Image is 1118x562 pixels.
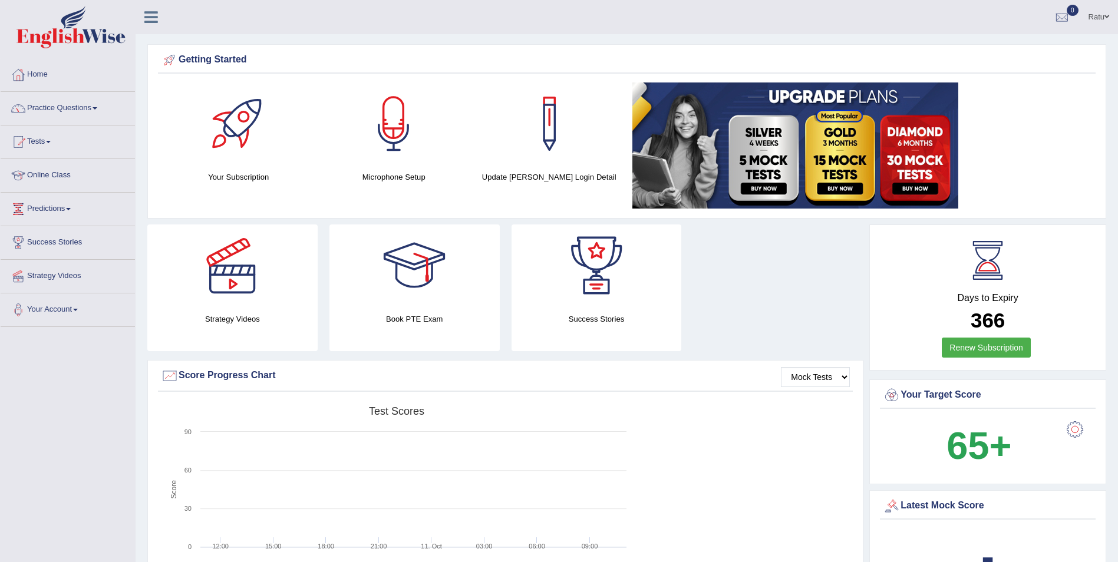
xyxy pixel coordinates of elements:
text: 09:00 [582,543,598,550]
a: Home [1,58,135,88]
div: Score Progress Chart [161,367,850,385]
text: 18:00 [318,543,334,550]
text: 15:00 [265,543,282,550]
a: Renew Subscription [942,338,1031,358]
span: 0 [1067,5,1079,16]
h4: Success Stories [512,313,682,325]
h4: Update [PERSON_NAME] Login Detail [477,171,621,183]
b: 65+ [946,424,1011,467]
text: 12:00 [212,543,229,550]
a: Predictions [1,193,135,222]
div: Getting Started [161,51,1093,69]
text: 03:00 [476,543,493,550]
text: 21:00 [371,543,387,550]
a: Success Stories [1,226,135,256]
text: 06:00 [529,543,545,550]
a: Strategy Videos [1,260,135,289]
div: Your Target Score [883,386,1093,404]
text: 90 [184,428,192,435]
div: Latest Mock Score [883,497,1093,515]
tspan: Test scores [369,405,424,417]
tspan: 11. Oct [421,543,441,550]
a: Your Account [1,293,135,323]
text: 0 [188,543,192,550]
img: small5.jpg [632,82,958,209]
a: Online Class [1,159,135,189]
h4: Your Subscription [167,171,310,183]
text: 60 [184,467,192,474]
h4: Book PTE Exam [329,313,500,325]
a: Practice Questions [1,92,135,121]
b: 366 [971,309,1005,332]
h4: Days to Expiry [883,293,1093,303]
h4: Strategy Videos [147,313,318,325]
text: 30 [184,505,192,512]
a: Tests [1,125,135,155]
h4: Microphone Setup [322,171,465,183]
tspan: Score [170,480,178,499]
